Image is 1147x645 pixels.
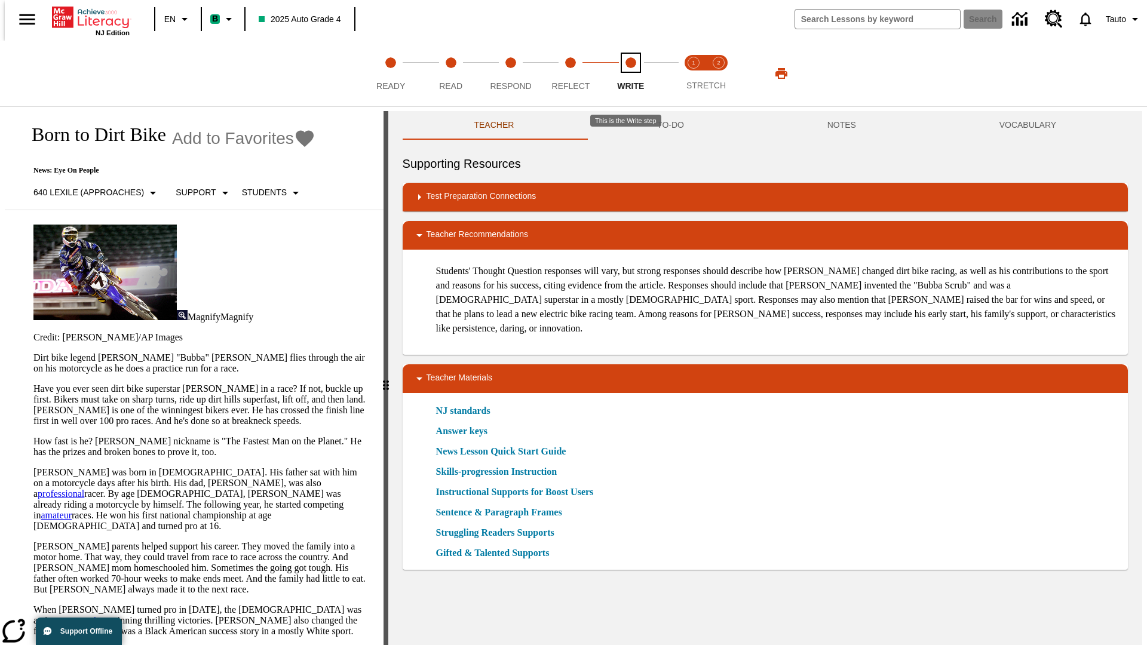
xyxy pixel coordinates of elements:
a: Gifted & Talented Supports [436,546,557,560]
span: 2025 Auto Grade 4 [259,13,341,26]
p: Credit: [PERSON_NAME]/AP Images [33,332,369,343]
div: Test Preparation Connections [403,183,1128,211]
span: Respond [490,81,531,91]
span: EN [164,13,176,26]
div: Instructional Panel Tabs [403,111,1128,140]
button: NOTES [756,111,928,140]
button: Ready step 1 of 5 [356,41,425,106]
span: Ready [376,81,405,91]
button: Select Student [237,182,308,204]
p: 640 Lexile (Approaches) [33,186,144,199]
button: Teacher [403,111,586,140]
button: TO-DO [585,111,756,140]
span: Tauto [1106,13,1126,26]
button: Open side menu [10,2,45,37]
a: sensation [70,615,106,625]
span: Support Offline [60,627,112,635]
button: Write step 5 of 5 [596,41,665,106]
span: Write [617,81,644,91]
p: Support [176,186,216,199]
p: How fast is he? [PERSON_NAME] nickname is "The Fastest Man on the Planet." He has the prizes and ... [33,436,369,457]
span: B [212,11,218,26]
p: Teacher Materials [427,371,493,386]
a: Data Center [1005,3,1038,36]
div: activity [388,111,1142,645]
button: Scaffolds, Support [171,182,237,204]
button: Respond step 3 of 5 [476,41,545,106]
span: NJ Edition [96,29,130,36]
button: Read step 2 of 5 [416,41,485,106]
a: professional [38,489,84,499]
h1: Born to Dirt Bike [19,124,166,146]
span: Read [439,81,462,91]
p: Students' Thought Question responses will vary, but strong responses should describe how [PERSON_... [436,264,1118,336]
h6: Supporting Resources [403,154,1128,173]
a: Skills-progression Instruction, Will open in new browser window or tab [436,465,557,479]
a: Instructional Supports for Boost Users, Will open in new browser window or tab [436,485,594,499]
button: VOCABULARY [928,111,1128,140]
a: amateur [41,510,72,520]
button: Stretch Respond step 2 of 2 [701,41,736,106]
a: NJ standards [436,404,498,418]
a: Resource Center, Will open in new tab [1038,3,1070,35]
p: News: Eye On People [19,166,315,175]
p: [PERSON_NAME] parents helped support his career. They moved the family into a motor home. That wa... [33,541,369,595]
button: Select Lexile, 640 Lexile (Approaches) [29,182,165,204]
input: search field [795,10,960,29]
button: Stretch Read step 1 of 2 [676,41,711,106]
button: Language: EN, Select a language [159,8,197,30]
div: Press Enter or Spacebar and then press right and left arrow keys to move the slider [384,111,388,645]
span: Add to Favorites [172,129,294,148]
button: Reflect step 4 of 5 [536,41,605,106]
a: Struggling Readers Supports [436,526,562,540]
p: Dirt bike legend [PERSON_NAME] "Bubba" [PERSON_NAME] flies through the air on his motorcycle as h... [33,352,369,374]
text: 2 [717,60,720,66]
a: Sentence & Paragraph Frames, Will open in new browser window or tab [436,505,562,520]
div: This is the Write step [590,115,661,127]
img: Motocross racer James Stewart flies through the air on his dirt bike. [33,225,177,320]
img: Magnify [177,310,188,320]
text: 1 [692,60,695,66]
span: Magnify [220,312,253,322]
p: Students [242,186,287,199]
span: STRETCH [686,81,726,90]
span: Reflect [552,81,590,91]
a: Answer keys, Will open in new browser window or tab [436,424,487,438]
p: Have you ever seen dirt bike superstar [PERSON_NAME] in a race? If not, buckle up first. Bikers m... [33,383,369,426]
button: Boost Class color is mint green. Change class color [206,8,241,30]
button: Print [762,63,801,84]
div: Home [52,4,130,36]
p: Teacher Recommendations [427,228,528,242]
div: Teacher Recommendations [403,221,1128,250]
a: News Lesson Quick Start Guide, Will open in new browser window or tab [436,444,566,459]
button: Support Offline [36,618,122,645]
button: Add to Favorites - Born to Dirt Bike [172,128,315,149]
div: Teacher Materials [403,364,1128,393]
p: [PERSON_NAME] was born in [DEMOGRAPHIC_DATA]. His father sat with him on a motorcycle days after ... [33,467,369,532]
button: Profile/Settings [1101,8,1147,30]
p: When [PERSON_NAME] turned pro in [DATE], the [DEMOGRAPHIC_DATA] was an instant , winning thrillin... [33,604,369,637]
span: Magnify [188,312,220,322]
p: Test Preparation Connections [427,190,536,204]
div: reading [5,111,384,639]
a: Notifications [1070,4,1101,35]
